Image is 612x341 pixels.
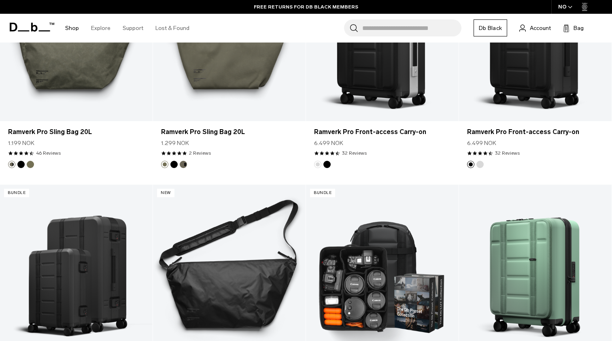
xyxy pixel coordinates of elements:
[91,14,110,43] a: Explore
[123,14,143,43] a: Support
[314,139,343,147] span: 6.499 NOK
[467,161,474,168] button: Black Out
[170,161,178,168] button: Black Out
[474,19,507,36] a: Db Black
[467,139,496,147] span: 6.499 NOK
[36,149,61,157] a: 46 reviews
[519,23,551,33] a: Account
[323,161,331,168] button: Black Out
[4,189,29,197] p: Bundle
[161,161,168,168] button: Mash Green
[59,14,195,43] nav: Main Navigation
[65,14,79,43] a: Shop
[530,24,551,32] span: Account
[17,161,25,168] button: Black Out
[342,149,367,157] a: 32 reviews
[254,3,358,11] a: FREE RETURNS FOR DB BLACK MEMBERS
[27,161,34,168] button: Mash Green
[157,189,174,197] p: New
[563,23,584,33] button: Bag
[8,161,15,168] button: Forest Green
[180,161,187,168] button: Forest Green
[476,161,484,168] button: Silver
[467,127,603,137] a: Ramverk Pro Front-access Carry-on
[155,14,189,43] a: Lost & Found
[310,189,335,197] p: Bundle
[495,149,520,157] a: 32 reviews
[161,127,297,137] a: Ramverk Pro Sling Bag 20L
[189,149,211,157] a: 2 reviews
[161,139,189,147] span: 1.299 NOK
[314,161,321,168] button: Silver
[314,127,450,137] a: Ramverk Pro Front-access Carry-on
[8,139,34,147] span: 1.199 NOK
[574,24,584,32] span: Bag
[8,127,144,137] a: Ramverk Pro Sling Bag 20L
